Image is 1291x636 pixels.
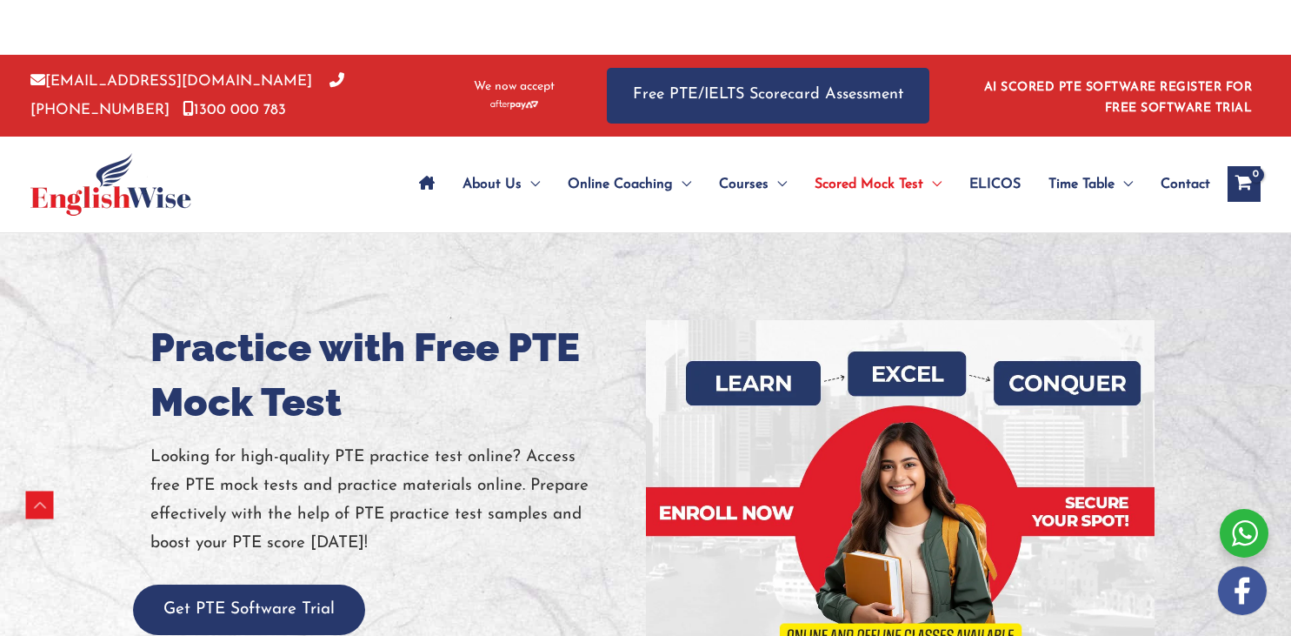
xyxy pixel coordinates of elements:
[815,154,923,215] span: Scored Mock Test
[462,154,522,215] span: About Us
[719,154,769,215] span: Courses
[1115,154,1133,215] span: Menu Toggle
[490,100,538,110] img: Afterpay-Logo
[449,154,554,215] a: About UsMenu Toggle
[437,20,855,36] iframe: PayPal Message 1
[705,154,801,215] a: CoursesMenu Toggle
[923,154,942,215] span: Menu Toggle
[1147,154,1210,215] a: Contact
[150,320,633,430] h1: Practice with Free PTE Mock Test
[607,68,929,123] a: Free PTE/IELTS Scorecard Assessment
[969,154,1021,215] span: ELICOS
[150,443,633,559] p: Looking for high-quality PTE practice test online? Access free PTE mock tests and practice materi...
[30,153,191,216] img: cropped-ew-logo
[984,81,1253,115] a: AI SCORED PTE SOFTWARE REGISTER FOR FREE SOFTWARE TRIAL
[801,154,955,215] a: Scored Mock TestMenu Toggle
[554,154,705,215] a: Online CoachingMenu Toggle
[974,67,1261,124] aside: Header Widget 1
[183,103,286,117] a: 1300 000 783
[673,154,691,215] span: Menu Toggle
[1048,154,1115,215] span: Time Table
[1218,566,1267,615] img: white-facebook.png
[522,154,540,215] span: Menu Toggle
[1035,154,1147,215] a: Time TableMenu Toggle
[1228,166,1261,201] a: View Shopping Cart, empty
[1161,154,1210,215] span: Contact
[133,585,365,636] button: Get PTE Software Trial
[30,74,312,89] a: [EMAIL_ADDRESS][DOMAIN_NAME]
[769,154,787,215] span: Menu Toggle
[474,78,555,96] span: We now accept
[30,74,344,117] a: [PHONE_NUMBER]
[133,601,365,618] a: Get PTE Software Trial
[568,154,673,215] span: Online Coaching
[955,154,1035,215] a: ELICOS
[405,154,1210,215] nav: Site Navigation: Main Menu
